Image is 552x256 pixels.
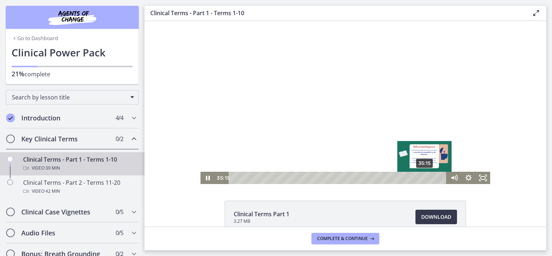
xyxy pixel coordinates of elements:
button: Mute [302,151,317,163]
i: Completed [6,114,15,122]
div: Clinical Terms - Part 2 - Terms 11-20 [23,178,136,196]
span: Clinical Terms Part 1 [234,210,289,218]
h1: Clinical Power Pack [12,45,133,60]
iframe: Video Lesson [145,21,546,184]
a: Go to Dashboard [12,35,58,42]
h2: Key Clinical Terms [21,135,109,143]
div: Clinical Terms - Part 1 - Terms 1-10 [23,155,136,172]
span: Download [421,213,451,221]
span: Complete & continue [317,236,368,242]
span: 0 / 5 [116,208,123,216]
div: Video [23,164,136,172]
span: 3.27 MB [234,218,289,224]
button: Fullscreen [331,151,346,163]
span: Search by lesson title [12,93,127,101]
span: 21% [12,69,25,78]
p: complete [12,69,133,78]
h3: Clinical Terms - Part 1 - Terms 1-10 [150,9,520,17]
img: Agents of Change Social Work Test Prep [29,9,116,26]
h2: Audio Files [21,229,109,237]
h2: Clinical Case Vignettes [21,208,109,216]
span: · 39 min [44,164,60,172]
span: 0 / 5 [116,229,123,237]
button: Complete & continue [311,233,379,244]
h2: Introduction [21,114,109,122]
span: 4 / 4 [116,114,123,122]
button: Show settings menu [317,151,331,163]
a: Download [415,210,457,224]
span: 0 / 2 [116,135,123,143]
span: · 42 min [44,187,60,196]
div: Video [23,187,136,196]
div: Search by lesson title [6,90,139,104]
